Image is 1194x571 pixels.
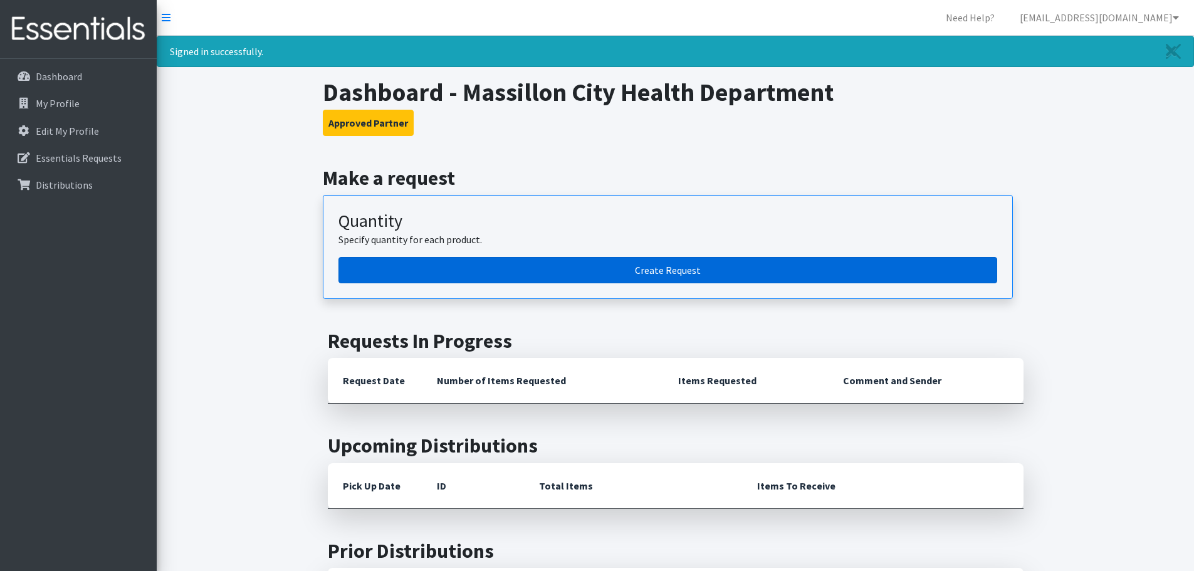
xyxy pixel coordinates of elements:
h2: Prior Distributions [328,539,1024,563]
th: ID [422,463,524,509]
th: Items Requested [663,358,828,404]
th: Number of Items Requested [422,358,664,404]
th: Items To Receive [742,463,1024,509]
p: Specify quantity for each product. [338,232,997,247]
a: Essentials Requests [5,145,152,170]
th: Pick Up Date [328,463,422,509]
a: Edit My Profile [5,118,152,144]
a: Create a request by quantity [338,257,997,283]
th: Comment and Sender [828,358,1023,404]
img: HumanEssentials [5,8,152,50]
p: Distributions [36,179,93,191]
a: My Profile [5,91,152,116]
h2: Requests In Progress [328,329,1024,353]
th: Request Date [328,358,422,404]
a: Close [1153,36,1193,66]
h3: Quantity [338,211,997,232]
h2: Upcoming Distributions [328,434,1024,458]
a: Dashboard [5,64,152,89]
a: [EMAIL_ADDRESS][DOMAIN_NAME] [1010,5,1189,30]
p: Essentials Requests [36,152,122,164]
a: Need Help? [936,5,1005,30]
th: Total Items [524,463,742,509]
button: Approved Partner [323,110,414,136]
a: Distributions [5,172,152,197]
p: Dashboard [36,70,82,83]
p: My Profile [36,97,80,110]
h1: Dashboard - Massillon City Health Department [323,77,1028,107]
h2: Make a request [323,166,1028,190]
p: Edit My Profile [36,125,99,137]
div: Signed in successfully. [157,36,1194,67]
